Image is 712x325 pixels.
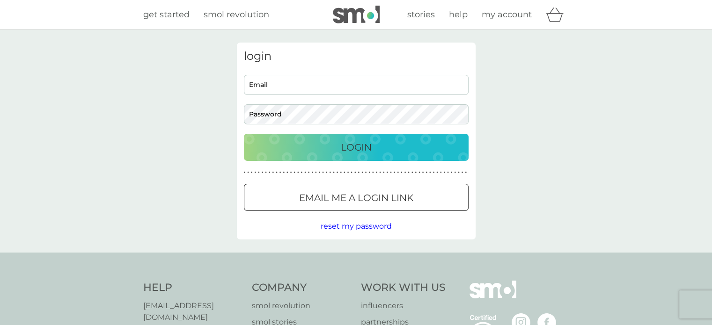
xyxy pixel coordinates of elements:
p: ● [383,170,385,175]
p: ● [418,170,420,175]
p: ● [330,170,331,175]
p: ● [444,170,446,175]
p: ● [269,170,271,175]
p: ● [283,170,285,175]
p: ● [354,170,356,175]
p: Login [341,140,372,155]
span: get started [143,9,190,20]
p: ● [304,170,306,175]
div: basket [546,5,569,24]
p: ● [311,170,313,175]
p: ● [387,170,389,175]
img: smol [470,281,516,312]
p: ● [401,170,403,175]
button: Email me a login link [244,184,469,211]
p: ● [322,170,324,175]
p: ● [361,170,363,175]
p: ● [333,170,335,175]
p: ● [358,170,360,175]
p: ● [272,170,274,175]
a: smol revolution [204,8,269,22]
p: ● [279,170,281,175]
a: influencers [361,300,446,312]
p: ● [244,170,246,175]
p: ● [379,170,381,175]
button: reset my password [321,220,392,232]
p: ● [258,170,260,175]
h3: login [244,50,469,63]
p: ● [276,170,278,175]
p: ● [286,170,288,175]
p: ● [254,170,256,175]
a: help [449,8,468,22]
p: ● [411,170,413,175]
p: ● [247,170,249,175]
p: ● [297,170,299,175]
p: ● [458,170,460,175]
p: ● [372,170,374,175]
h4: Work With Us [361,281,446,295]
button: Login [244,134,469,161]
p: ● [415,170,417,175]
p: ● [390,170,392,175]
p: ● [315,170,317,175]
p: ● [326,170,328,175]
span: help [449,9,468,20]
p: ● [440,170,442,175]
h4: Company [252,281,352,295]
span: smol revolution [204,9,269,20]
p: ● [337,170,338,175]
a: stories [407,8,435,22]
p: ● [426,170,427,175]
p: ● [368,170,370,175]
p: ● [351,170,352,175]
span: stories [407,9,435,20]
img: smol [333,6,380,23]
p: ● [454,170,456,175]
p: ● [319,170,321,175]
span: my account [482,9,532,20]
p: ● [301,170,303,175]
p: ● [347,170,349,175]
p: ● [290,170,292,175]
p: ● [429,170,431,175]
h4: Help [143,281,243,295]
p: ● [340,170,342,175]
p: ● [397,170,399,175]
p: ● [462,170,463,175]
p: ● [394,170,396,175]
p: ● [433,170,435,175]
p: ● [251,170,253,175]
p: ● [408,170,410,175]
p: ● [447,170,449,175]
p: ● [465,170,467,175]
a: smol revolution [252,300,352,312]
p: ● [404,170,406,175]
a: my account [482,8,532,22]
span: reset my password [321,222,392,231]
p: ● [365,170,367,175]
p: ● [451,170,453,175]
p: ● [262,170,264,175]
p: ● [376,170,378,175]
p: ● [308,170,310,175]
p: ● [422,170,424,175]
a: [EMAIL_ADDRESS][DOMAIN_NAME] [143,300,243,324]
p: ● [294,170,295,175]
p: Email me a login link [299,190,413,205]
p: ● [344,170,345,175]
a: get started [143,8,190,22]
p: ● [265,170,267,175]
p: ● [436,170,438,175]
